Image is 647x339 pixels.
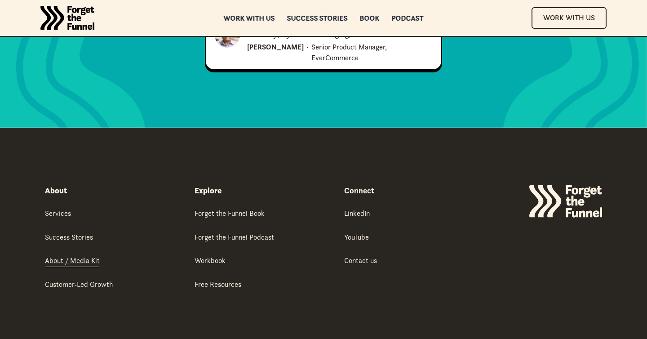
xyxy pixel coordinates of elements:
a: Forget the Funnel Podcast [195,232,274,243]
div: Forget the Funnel Book [195,208,265,218]
div: Contact us [344,255,377,265]
a: Work With Us [532,7,607,28]
div: LinkedIn [344,208,370,218]
div: Forget the Funnel Podcast [195,232,274,242]
div: About [45,185,67,196]
div: Workbook [195,255,226,265]
div: Customer-Led Growth [45,279,113,289]
a: Workbook [195,255,226,267]
a: Forget the Funnel Book [195,208,265,219]
a: Services [45,208,71,219]
a: Success Stories [45,232,93,243]
a: Contact us [344,255,377,267]
a: Free Resources [195,279,241,290]
div: Explore [195,185,222,196]
a: YouTube [344,232,369,243]
div: About / Media Kit [45,255,100,265]
a: Work with us [224,15,275,21]
div: Free Resources [195,279,241,289]
div: · [306,41,308,52]
a: Book [360,15,380,21]
div: YouTube [344,232,369,242]
a: LinkedIn [344,208,370,219]
a: About / Media Kit [45,255,100,267]
div: [PERSON_NAME] [247,41,304,52]
a: Podcast [392,15,424,21]
a: Customer-Led Growth [45,279,113,290]
strong: Connect [344,185,374,196]
div: Senior Product Manager, EverCommerce [311,41,432,63]
a: Success Stories [287,15,348,21]
div: Services [45,208,71,218]
div: Success Stories [45,232,93,242]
